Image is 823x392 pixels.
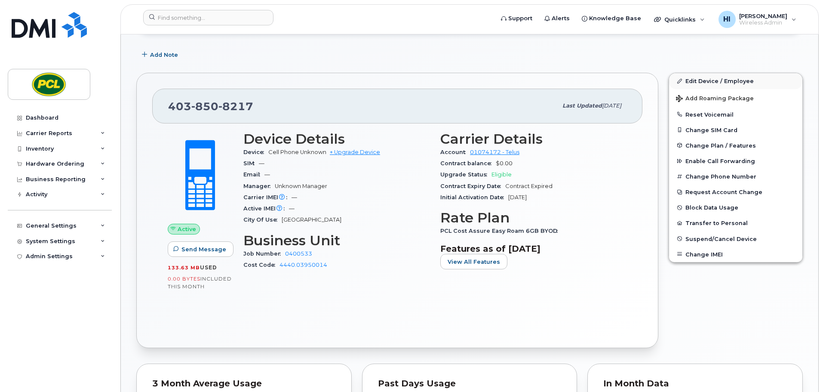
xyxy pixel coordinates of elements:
button: Request Account Change [669,184,802,200]
span: Manager [243,183,275,189]
span: Suspend/Cancel Device [685,235,757,242]
span: Contract Expiry Date [440,183,505,189]
span: Device [243,149,268,155]
span: City Of Use [243,216,282,223]
span: [PERSON_NAME] [739,12,787,19]
h3: Business Unit [243,233,430,248]
div: Quicklinks [648,11,711,28]
span: View All Features [448,258,500,266]
span: Knowledge Base [589,14,641,23]
span: Cell Phone Unknown [268,149,326,155]
a: Edit Device / Employee [669,73,802,89]
h3: Device Details [243,131,430,147]
a: Support [495,10,538,27]
span: PCL Cost Assure Easy Roam 6GB BYOD [440,228,562,234]
span: 850 [191,100,218,113]
span: Add Roaming Package [676,95,754,103]
span: Send Message [181,245,226,253]
span: Last updated [562,102,602,109]
span: Carrier IMEI [243,194,292,201]
button: Reset Voicemail [669,107,802,122]
button: Enable Call Forwarding [669,153,802,169]
button: View All Features [440,254,507,269]
button: Send Message [168,241,233,257]
a: 0400533 [285,250,312,257]
span: — [259,160,264,167]
button: Change SIM Card [669,122,802,138]
span: included this month [168,275,232,290]
span: Contract balance [440,160,496,167]
span: Active IMEI [243,205,289,212]
button: Change Phone Number [669,169,802,184]
h3: Carrier Details [440,131,627,147]
a: Knowledge Base [576,10,647,27]
input: Find something... [143,10,273,25]
span: Quicklinks [664,16,696,23]
span: 8217 [218,100,253,113]
span: Email [243,171,264,178]
div: Heather Innes [712,11,802,28]
span: [GEOGRAPHIC_DATA] [282,216,341,223]
span: — [292,194,297,201]
div: Past Days Usage [378,380,562,388]
h3: Rate Plan [440,210,627,225]
span: Job Number [243,250,285,257]
span: HI [723,14,731,25]
span: Initial Activation Date [440,194,508,201]
span: Eligible [491,171,512,178]
a: + Upgrade Device [330,149,380,155]
h3: Features as of [DATE] [440,244,627,254]
span: used [200,264,217,271]
span: 0.00 Bytes [168,276,200,282]
div: 3 Month Average Usage [152,380,336,388]
button: Change Plan / Features [669,138,802,153]
span: 133.63 MB [168,265,200,271]
span: SIM [243,160,259,167]
span: Add Note [150,51,178,59]
span: Upgrade Status [440,171,491,178]
a: Alerts [538,10,576,27]
span: — [264,171,270,178]
span: Change Plan / Features [685,142,756,148]
span: Wireless Admin [739,19,787,26]
span: Cost Code [243,262,279,268]
button: Add Roaming Package [669,89,802,107]
span: [DATE] [508,194,527,201]
span: Enable Call Forwarding [685,158,755,164]
a: 4440.03950014 [279,262,327,268]
span: $0.00 [496,160,513,167]
span: Active [178,225,196,233]
button: Change IMEI [669,247,802,262]
span: [DATE] [602,102,621,109]
span: — [289,205,295,212]
button: Suspend/Cancel Device [669,231,802,247]
button: Add Note [136,47,185,62]
div: In Month Data [603,380,787,388]
span: Alerts [552,14,570,23]
a: 01074172 - Telus [470,149,519,155]
span: Support [508,14,532,23]
span: Account [440,149,470,155]
span: Unknown Manager [275,183,327,189]
span: 403 [168,100,253,113]
button: Transfer to Personal [669,215,802,231]
span: Contract Expired [505,183,553,189]
button: Block Data Usage [669,200,802,215]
